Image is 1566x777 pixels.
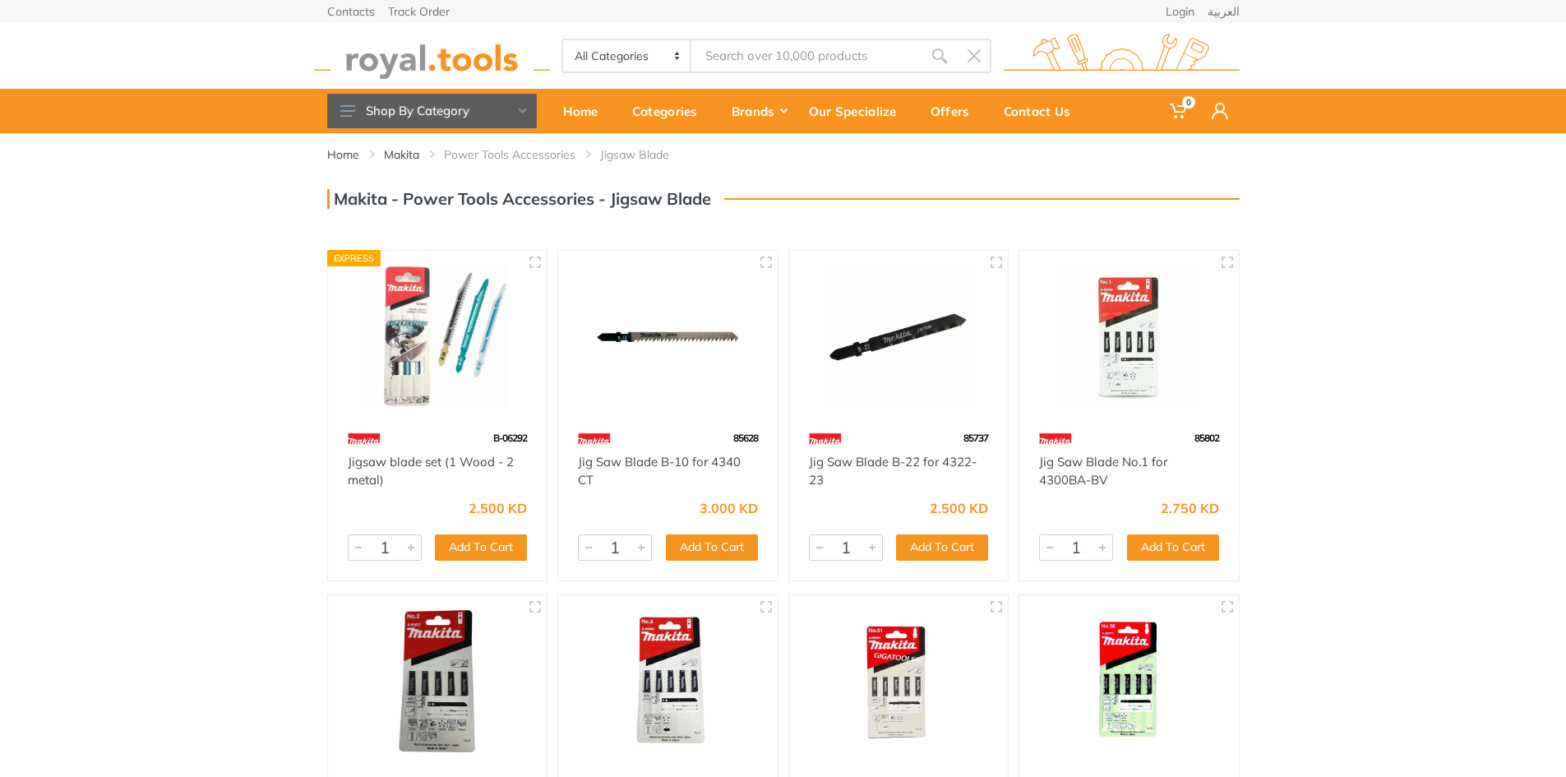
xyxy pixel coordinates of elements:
input: Site search [691,39,922,73]
a: Contacts [327,6,375,17]
div: Express [327,250,381,266]
button: Add To Cart [1127,534,1219,561]
a: Track Order [388,6,450,17]
img: Royal Tools - Jig Saw Blade No.2 for 4300BA-BV [343,610,533,752]
span: 85802 [1194,432,1219,444]
img: Royal Tools - Jig Saw Blade B-22 for 4322-23 [804,266,994,408]
a: Login [1166,6,1194,17]
a: Our Specialize [797,89,919,133]
img: Royal Tools - Jig Saw Blade No.51 [804,610,994,752]
button: Add To Cart [896,534,988,561]
a: Jigsaw blade set (1 Wood - 2 metal) [348,454,514,488]
a: Makita [384,146,419,163]
div: 2.750 KD [1161,502,1219,515]
div: Offers [919,94,992,128]
div: Home [552,94,621,128]
div: Brands [720,94,797,128]
span: B-06292 [493,432,527,444]
span: 0 [1182,96,1195,109]
a: العربية [1208,6,1240,17]
div: 2.500 KD [930,502,988,515]
button: Shop By Category [327,94,537,128]
img: Royal Tools - Jig Saw Blade B-10 for 4340 CT [573,266,763,408]
div: 2.500 KD [469,502,527,515]
div: Contact Us [992,94,1093,128]
a: Jig Saw Blade No.1 for 4300BA-BV [1039,454,1167,488]
a: Jig Saw Blade B-10 for 4340 CT [578,454,741,488]
img: royal.tools Logo [1004,34,1240,79]
nav: breadcrumb [327,146,1240,163]
a: Jig Saw Blade B-22 for 4322-23 [809,454,977,488]
img: Royal Tools - Jig Saw Blade No.3 for 4300BA-BV [573,610,763,752]
a: Contact Us [992,89,1093,133]
button: Add To Cart [435,534,527,561]
a: Home [327,146,359,163]
img: Royal Tools - Jigsaw blade set (1 Wood - 2 metal) [343,266,533,408]
div: Categories [621,94,720,128]
select: Category [563,40,692,72]
div: Our Specialize [797,94,919,128]
img: royal.tools Logo [314,34,550,79]
a: Power Tools Accessories [444,146,575,163]
img: Royal Tools - Jig Saw Blade B type No.58 [1034,610,1224,752]
button: Add To Cart [666,534,758,561]
a: Home [552,89,621,133]
a: 0 [1158,89,1200,133]
h3: Makita - Power Tools Accessories - Jigsaw Blade [327,189,711,209]
span: 85737 [963,432,988,444]
img: 42.webp [1039,424,1072,453]
a: Categories [621,89,720,133]
img: 42.webp [348,424,381,453]
img: 42.webp [809,424,842,453]
div: 3.000 KD [700,502,758,515]
a: Offers [919,89,992,133]
img: Royal Tools - Jig Saw Blade No.1 for 4300BA-BV [1034,266,1224,408]
span: 85628 [733,432,758,444]
li: Jigsaw Blade [600,146,694,163]
img: 42.webp [578,424,611,453]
